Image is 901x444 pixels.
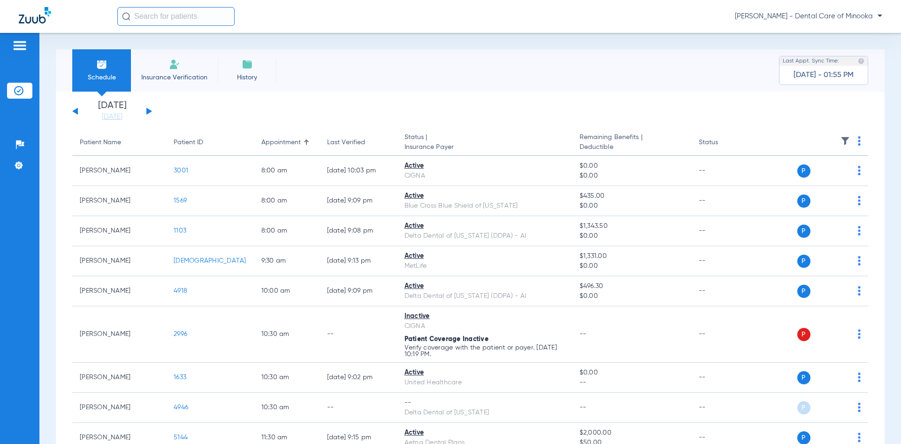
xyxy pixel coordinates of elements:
[174,288,187,294] span: 4918
[72,363,166,393] td: [PERSON_NAME]
[174,374,186,381] span: 1633
[72,276,166,306] td: [PERSON_NAME]
[797,401,810,414] span: P
[691,216,755,246] td: --
[405,291,565,301] div: Delta Dental of [US_STATE] (DDPA) - AI
[783,56,839,66] span: Last Appt. Sync Time:
[122,12,130,21] img: Search Icon
[261,138,301,148] div: Appointment
[80,138,159,148] div: Patient Name
[580,191,684,201] span: $435.00
[254,216,320,246] td: 8:00 AM
[405,171,565,181] div: CIGNA
[320,393,397,423] td: --
[797,328,810,341] span: P
[405,221,565,231] div: Active
[174,138,246,148] div: Patient ID
[580,368,684,378] span: $0.00
[320,246,397,276] td: [DATE] 9:13 PM
[405,142,565,152] span: Insurance Payer
[320,363,397,393] td: [DATE] 9:02 PM
[174,331,187,337] span: 2996
[797,164,810,178] span: P
[691,246,755,276] td: --
[858,373,861,382] img: group-dot-blue.svg
[254,246,320,276] td: 9:30 AM
[79,73,124,82] span: Schedule
[254,363,320,393] td: 10:30 AM
[320,216,397,246] td: [DATE] 9:08 PM
[405,231,565,241] div: Delta Dental of [US_STATE] (DDPA) - AI
[320,306,397,363] td: --
[320,186,397,216] td: [DATE] 9:09 PM
[572,130,691,156] th: Remaining Benefits |
[858,136,861,146] img: group-dot-blue.svg
[242,59,253,70] img: History
[327,138,389,148] div: Last Verified
[254,186,320,216] td: 8:00 AM
[96,59,107,70] img: Schedule
[254,393,320,423] td: 10:30 AM
[797,195,810,208] span: P
[691,363,755,393] td: --
[580,261,684,271] span: $0.00
[580,291,684,301] span: $0.00
[405,201,565,211] div: Blue Cross Blue Shield of [US_STATE]
[261,138,312,148] div: Appointment
[405,428,565,438] div: Active
[397,130,572,156] th: Status |
[405,161,565,171] div: Active
[858,166,861,175] img: group-dot-blue.svg
[840,136,850,146] img: filter.svg
[225,73,269,82] span: History
[580,378,684,388] span: --
[138,73,211,82] span: Insurance Verification
[794,70,854,80] span: [DATE] - 01:55 PM
[405,261,565,271] div: MetLife
[580,231,684,241] span: $0.00
[580,331,587,337] span: --
[691,186,755,216] td: --
[117,7,235,26] input: Search for patients
[691,156,755,186] td: --
[254,306,320,363] td: 10:30 AM
[691,130,755,156] th: Status
[19,7,51,23] img: Zuub Logo
[405,344,565,358] p: Verify coverage with the patient or payer. [DATE] 10:19 PM.
[797,371,810,384] span: P
[80,138,121,148] div: Patient Name
[405,368,565,378] div: Active
[797,285,810,298] span: P
[580,281,684,291] span: $496.30
[169,59,180,70] img: Manual Insurance Verification
[174,197,187,204] span: 1569
[797,225,810,238] span: P
[320,156,397,186] td: [DATE] 10:03 PM
[405,251,565,261] div: Active
[580,161,684,171] span: $0.00
[858,403,861,412] img: group-dot-blue.svg
[72,156,166,186] td: [PERSON_NAME]
[174,434,188,441] span: 5144
[580,428,684,438] span: $2,000.00
[72,216,166,246] td: [PERSON_NAME]
[858,196,861,205] img: group-dot-blue.svg
[691,393,755,423] td: --
[580,251,684,261] span: $1,331.00
[405,191,565,201] div: Active
[405,378,565,388] div: United Healthcare
[858,58,864,64] img: last sync help info
[72,393,166,423] td: [PERSON_NAME]
[405,281,565,291] div: Active
[254,156,320,186] td: 8:00 AM
[735,12,882,21] span: [PERSON_NAME] - Dental Care of Minooka
[858,226,861,235] img: group-dot-blue.svg
[580,201,684,211] span: $0.00
[72,246,166,276] td: [PERSON_NAME]
[580,142,684,152] span: Deductible
[405,312,565,321] div: Inactive
[797,255,810,268] span: P
[12,40,27,51] img: hamburger-icon
[174,167,188,174] span: 3001
[84,112,140,122] a: [DATE]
